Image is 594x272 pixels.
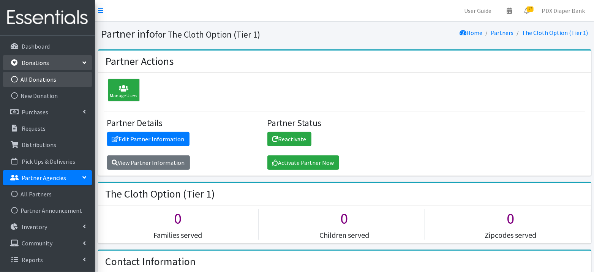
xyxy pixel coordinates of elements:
[22,108,48,116] p: Purchases
[264,209,425,228] h1: 0
[22,141,56,149] p: Distributions
[267,155,339,170] a: Activate Partner Now
[3,187,92,202] a: All Partners
[107,118,262,129] h4: Partner Details
[108,79,140,101] div: Manage Users
[3,121,92,136] a: Requests
[155,29,261,40] small: for The Cloth Option (Tier 1)
[98,209,258,228] h1: 0
[3,170,92,185] a: Partner Agencies
[3,5,92,30] img: HumanEssentials
[3,137,92,152] a: Distributions
[3,88,92,103] a: New Donation
[431,209,591,228] h1: 0
[22,239,52,247] p: Community
[107,132,190,146] a: Edit Partner Information
[3,39,92,54] a: Dashboard
[22,43,50,50] p: Dashboard
[22,158,75,165] p: Pick Ups & Deliveries
[106,55,174,68] h2: Partner Actions
[3,55,92,70] a: Donations
[3,203,92,218] a: Partner Announcement
[264,231,425,240] h5: Children served
[107,155,190,170] a: View Partner Information
[3,104,92,120] a: Purchases
[3,154,92,169] a: Pick Ups & Deliveries
[22,223,47,231] p: Inventory
[22,256,43,264] p: Reports
[104,87,140,95] a: Manage Users
[22,174,66,182] p: Partner Agencies
[98,231,258,240] h5: Families served
[267,132,311,146] a: Reactivate
[101,27,342,41] h1: Partner info
[491,29,514,36] a: Partners
[536,3,591,18] a: PDX Diaper Bank
[106,255,196,268] h2: Contact Information
[22,125,46,132] p: Requests
[431,231,591,240] h5: Zipcodes served
[3,72,92,87] a: All Donations
[22,59,49,66] p: Donations
[3,236,92,251] a: Community
[3,219,92,234] a: Inventory
[106,188,215,201] h2: The Cloth Option (Tier 1)
[522,29,588,36] a: The Cloth Option (Tier 1)
[460,29,483,36] a: Home
[518,3,536,18] a: 17
[267,118,422,129] h4: Partner Status
[527,6,534,12] span: 17
[458,3,498,18] a: User Guide
[3,252,92,267] a: Reports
